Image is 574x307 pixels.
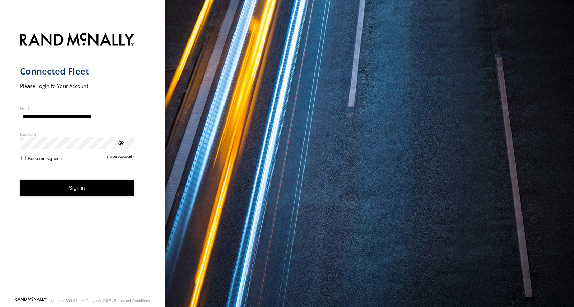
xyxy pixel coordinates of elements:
[20,66,134,77] h1: Connected Fleet
[20,132,134,137] label: Password
[117,139,124,146] div: ViewPassword
[20,106,134,111] label: Email
[21,156,26,160] input: Keep me signed in
[28,156,64,161] span: Keep me signed in
[15,297,46,304] a: Visit our Website
[20,32,134,49] img: Rand McNally
[51,299,77,303] div: Version: 309.01
[114,299,150,303] a: Terms and Conditions
[20,180,134,196] button: Sign in
[20,82,134,89] h2: Please Login to Your Account
[107,155,134,161] a: Forgot password?
[82,299,150,303] div: © Copyright 2025 -
[20,29,145,297] form: main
